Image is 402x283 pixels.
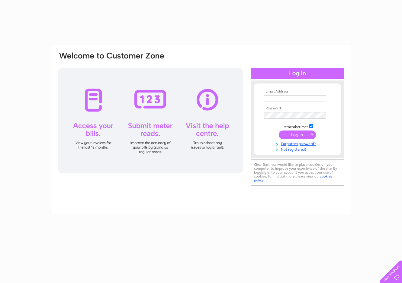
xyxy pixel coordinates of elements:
[264,146,333,152] a: Not registered?
[262,90,333,94] th: Email Address:
[254,174,332,182] a: cookies policy
[279,130,316,139] input: Submit
[251,159,344,186] div: Clear Business would like to place cookies on your computer to improve your experience of the sit...
[262,123,333,129] td: Remember me?
[264,140,333,146] a: Forgotten password?
[262,106,333,111] th: Password:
